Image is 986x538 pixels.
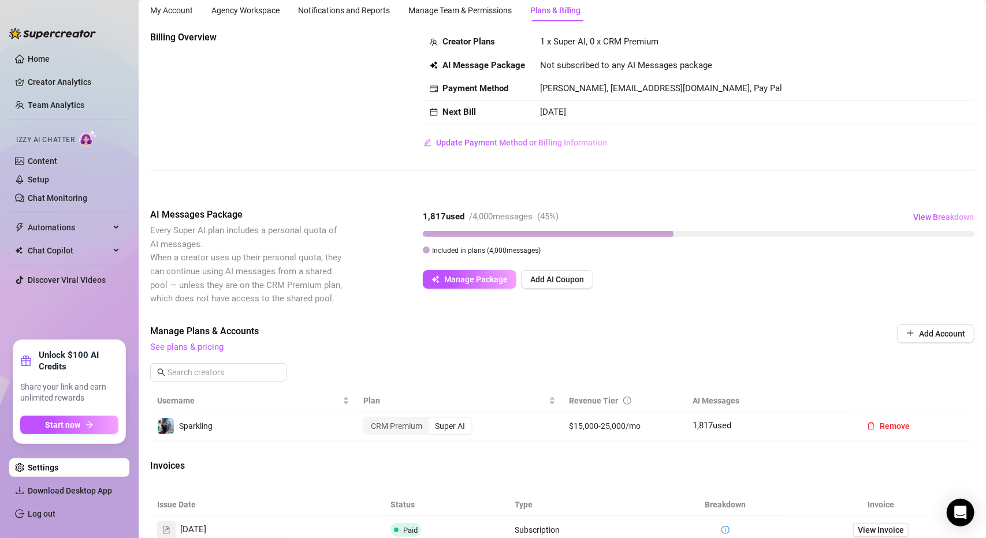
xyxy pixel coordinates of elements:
[162,526,170,534] span: file-text
[432,246,541,255] span: Included in plans ( 4,000 messages)
[15,486,24,495] span: download
[20,355,32,367] span: gift
[179,421,213,431] span: Sparkling
[897,324,974,343] button: Add Account
[79,130,97,147] img: AI Chatter
[880,421,910,431] span: Remove
[157,368,165,376] span: search
[913,208,974,226] button: View Breakdown
[157,394,340,407] span: Username
[430,85,438,93] span: credit-card
[20,382,118,404] span: Share your link and earn unlimited rewards
[150,31,344,44] span: Billing Overview
[403,526,418,535] span: Paid
[853,523,909,537] a: View Invoice
[430,38,438,46] span: team
[180,523,206,537] span: [DATE]
[919,329,965,338] span: Add Account
[150,208,344,222] span: AI Messages Package
[530,4,581,17] div: Plans & Billing
[436,138,607,147] span: Update Payment Method or Billing Information
[28,193,87,203] a: Chat Monitoring
[540,107,566,117] span: [DATE]
[28,241,110,260] span: Chat Copilot
[906,329,914,337] span: plus
[429,418,471,434] div: Super AI
[28,275,106,285] a: Discover Viral Videos
[28,175,49,184] a: Setup
[28,509,55,518] a: Log out
[867,422,875,430] span: delete
[408,4,512,17] div: Manage Team & Permissions
[442,83,508,94] strong: Payment Method
[693,420,732,431] span: 1,817 used
[788,494,974,516] th: Invoice
[150,390,356,412] th: Username
[537,211,559,222] span: ( 45 %)
[150,324,818,338] span: Manage Plans & Accounts
[150,459,344,473] span: Invoices
[423,211,464,222] strong: 1,817 used
[423,133,608,152] button: Update Payment Method or Billing Information
[39,349,118,372] strong: Unlock $100 AI Credits
[150,4,193,17] div: My Account
[28,73,120,91] a: Creator Analytics
[28,486,112,495] span: Download Desktop App
[150,494,384,516] th: Issue Date
[423,139,431,147] span: edit
[442,36,495,47] strong: Creator Plans
[168,366,270,379] input: Search creators
[430,108,438,116] span: calendar
[686,390,851,412] th: AI Messages
[913,212,974,222] span: View Breakdown
[521,270,593,289] button: Add AI Coupon
[298,4,390,17] div: Notifications and Reports
[150,225,342,304] span: Every Super AI plan includes a personal quota of AI messages. When a creator uses up their person...
[623,397,631,405] span: info-circle
[363,394,546,407] span: Plan
[15,246,23,255] img: Chat Copilot
[947,499,974,526] div: Open Intercom Messenger
[16,134,75,145] span: Izzy AI Chatter
[28,54,50,63] a: Home
[28,463,58,472] a: Settings
[363,417,472,435] div: segmented control
[384,494,508,516] th: Status
[858,417,919,435] button: Remove
[9,28,96,39] img: logo-BBDzfeDw.svg
[28,156,57,166] a: Content
[469,211,533,222] span: / 4,000 messages
[85,421,94,429] span: arrow-right
[28,100,84,110] a: Team Analytics
[46,420,81,429] span: Start now
[721,526,730,534] span: info-circle
[211,4,280,17] div: Agency Workspace
[423,270,516,289] button: Manage Package
[28,218,110,237] span: Automations
[858,524,904,536] span: View Invoice
[15,223,24,232] span: thunderbolt
[508,494,663,516] th: Type
[150,342,224,352] a: See plans & pricing
[442,60,525,70] strong: AI Message Package
[20,416,118,434] button: Start nowarrow-right
[540,36,658,47] span: 1 x Super AI, 0 x CRM Premium
[530,275,584,284] span: Add AI Coupon
[515,525,560,535] span: Subscription
[563,412,686,440] td: $15,000-25,000/mo
[570,396,619,405] span: Revenue Tier
[663,494,787,516] th: Breakdown
[442,107,476,117] strong: Next Bill
[356,390,563,412] th: Plan
[540,83,782,94] span: [PERSON_NAME], [EMAIL_ADDRESS][DOMAIN_NAME], Pay Pal
[158,418,174,434] img: Sparkling
[444,275,508,284] span: Manage Package
[364,418,429,434] div: CRM Premium
[540,59,712,73] span: Not subscribed to any AI Messages package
